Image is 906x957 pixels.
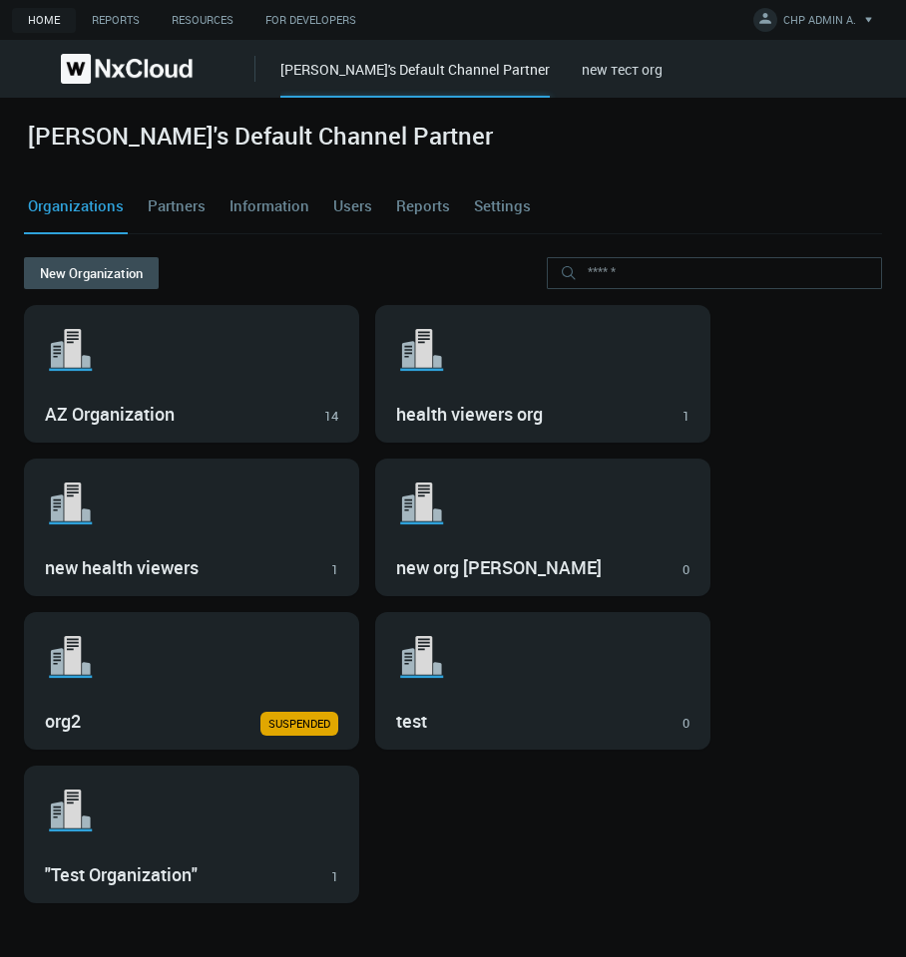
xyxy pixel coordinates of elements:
[329,179,376,233] a: Users
[45,864,309,886] h3: "Test Organization"
[76,8,156,33] a: Reports
[280,59,550,98] div: [PERSON_NAME]'s Default Channel Partner
[470,179,535,233] a: Settings
[324,407,338,427] div: 14
[226,179,313,233] a: Information
[392,179,454,233] a: Reports
[682,560,689,580] div: 0
[45,711,260,733] h3: org2
[331,867,338,887] div: 1
[61,54,193,84] img: Nx Cloud logo
[156,8,249,33] a: Resources
[249,8,372,33] a: For Developers
[396,711,661,733] h3: test
[24,257,159,289] button: New Organization
[396,404,661,426] h3: health viewers org
[12,8,76,33] a: Home
[45,404,309,426] h3: AZ Organization
[783,12,856,35] span: CHP ADMIN A.
[682,407,689,427] div: 1
[28,122,493,151] h2: [PERSON_NAME]'s Default Channel Partner
[396,557,661,579] h3: new org [PERSON_NAME]
[260,712,338,736] a: SUSPENDED
[331,560,338,580] div: 1
[24,179,128,233] a: Organizations
[45,557,309,579] h3: new health viewers
[582,60,663,79] a: new тест org
[682,714,689,734] div: 0
[144,179,210,233] a: Partners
